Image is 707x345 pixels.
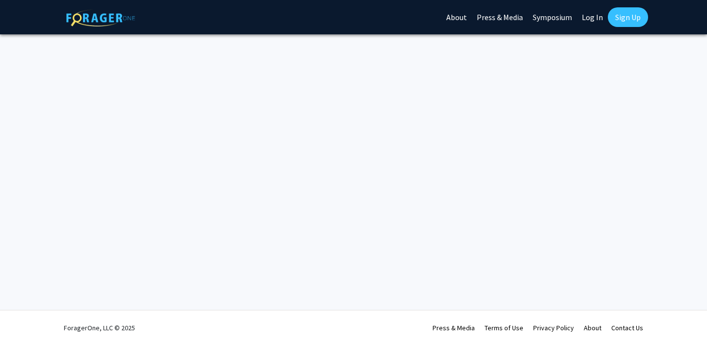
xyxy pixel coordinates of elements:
a: Terms of Use [485,323,523,332]
a: Press & Media [433,323,475,332]
div: ForagerOne, LLC © 2025 [64,311,135,345]
a: Privacy Policy [533,323,574,332]
img: ForagerOne Logo [66,9,135,27]
a: About [584,323,601,332]
a: Sign Up [608,7,648,27]
a: Contact Us [611,323,643,332]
